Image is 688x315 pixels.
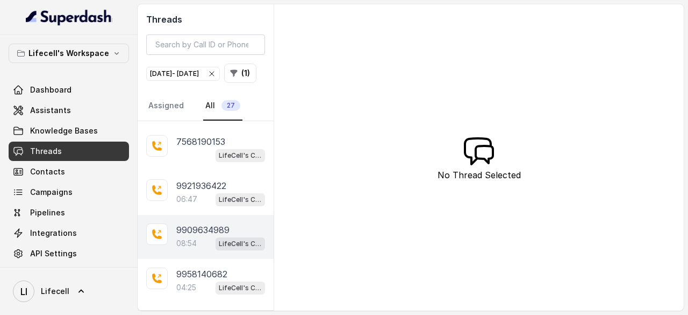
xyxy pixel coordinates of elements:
[146,92,186,121] a: Assigned
[30,146,62,157] span: Threads
[41,286,69,297] span: Lifecell
[9,121,129,141] a: Knowledge Bases
[176,238,197,249] p: 08:54
[221,100,240,111] span: 27
[9,223,129,243] a: Integrations
[30,248,77,259] span: API Settings
[176,194,197,205] p: 06:47
[9,276,129,306] a: Lifecell
[30,85,71,95] span: Dashboard
[30,105,71,116] span: Assistants
[176,223,230,236] p: 9909634989
[146,67,220,81] button: [DATE]- [DATE]
[30,228,77,239] span: Integrations
[176,179,226,192] p: 9921936422
[203,92,242,121] a: All27
[9,80,129,100] a: Dashboard
[438,169,521,181] p: No Thread Selected
[9,244,129,263] a: API Settings
[20,286,27,297] text: LI
[9,44,129,63] button: Lifecell's Workspace
[176,282,196,293] p: 04:25
[30,166,65,177] span: Contacts
[176,135,225,148] p: 7568190153
[26,9,112,26] img: light.svg
[9,162,129,181] a: Contacts
[30,187,73,198] span: Campaigns
[146,34,265,55] input: Search by Call ID or Phone Number
[176,268,227,281] p: 9958140682
[30,207,65,218] span: Pipelines
[150,68,216,79] div: [DATE] - [DATE]
[9,183,129,202] a: Campaigns
[9,101,129,120] a: Assistants
[9,203,129,222] a: Pipelines
[30,125,98,136] span: Knowledge Bases
[219,283,262,293] p: LifeCell's Call Assistant
[9,142,129,161] a: Threads
[28,47,109,60] p: Lifecell's Workspace
[219,150,262,161] p: LifeCell's Call Assistant
[146,92,265,121] nav: Tabs
[146,13,265,26] h2: Threads
[224,64,256,83] button: (1)
[219,239,262,249] p: LifeCell's Call Assistant
[219,194,262,205] p: LifeCell's Call Assistant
